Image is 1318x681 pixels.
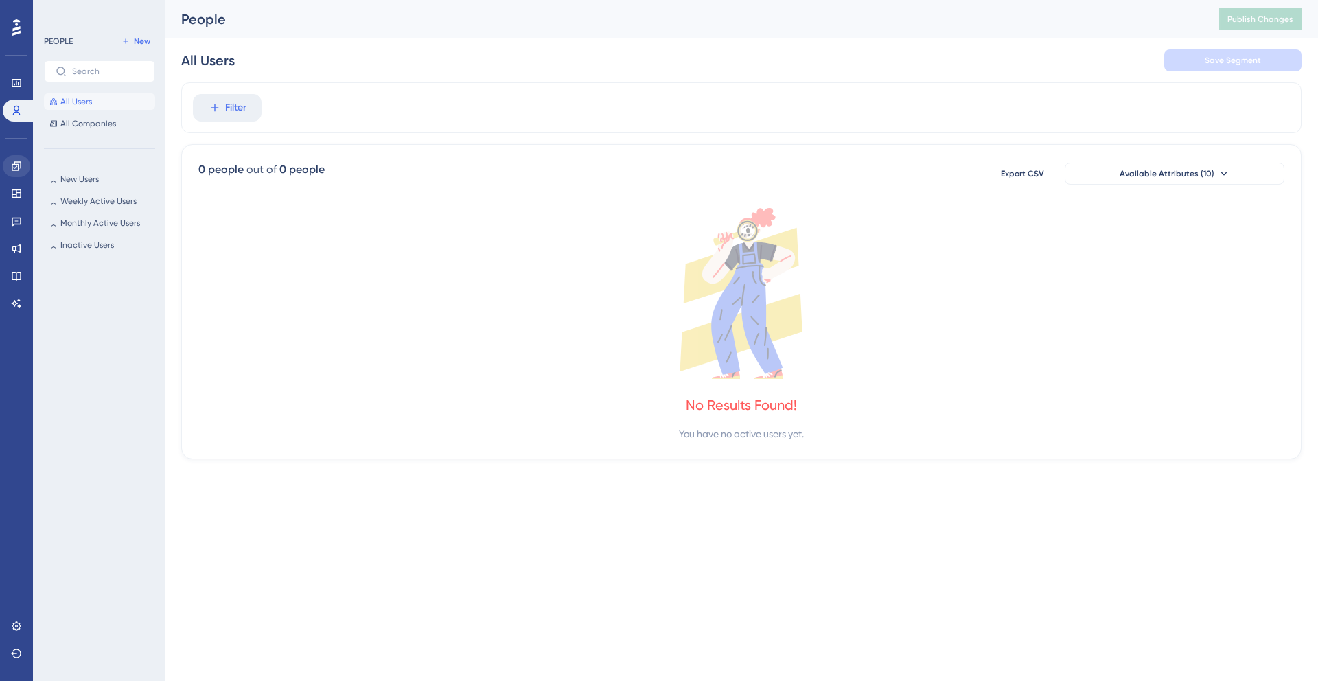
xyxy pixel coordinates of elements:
span: Publish Changes [1227,14,1293,25]
span: Weekly Active Users [60,196,137,207]
span: Export CSV [1001,168,1044,179]
span: Filter [225,100,246,116]
button: Filter [193,94,262,122]
span: Inactive Users [60,240,114,251]
div: 0 people [279,161,325,178]
button: Publish Changes [1219,8,1302,30]
button: Available Attributes (10) [1065,163,1284,185]
div: You have no active users yet. [679,426,804,442]
span: Monthly Active Users [60,218,140,229]
div: 0 people [198,161,244,178]
span: New Users [60,174,99,185]
button: Weekly Active Users [44,193,155,209]
button: New Users [44,171,155,187]
span: All Users [60,96,92,107]
button: Monthly Active Users [44,215,155,231]
span: Available Attributes (10) [1120,168,1214,179]
button: Save Segment [1164,49,1302,71]
div: out of [246,161,277,178]
button: All Companies [44,115,155,132]
span: New [134,36,150,47]
div: PEOPLE [44,36,73,47]
div: All Users [181,51,235,70]
button: Export CSV [988,163,1056,185]
div: No Results Found! [686,395,797,415]
span: Save Segment [1205,55,1261,66]
span: All Companies [60,118,116,129]
button: Inactive Users [44,237,155,253]
div: People [181,10,1185,29]
button: All Users [44,93,155,110]
input: Search [72,67,143,76]
button: New [117,33,155,49]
